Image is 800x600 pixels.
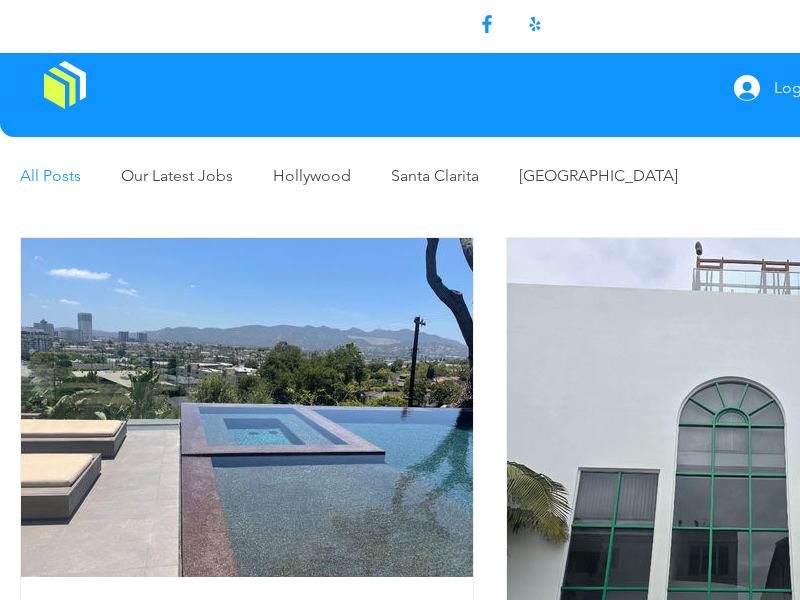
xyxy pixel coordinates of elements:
img: Window Cleaning Near Me in Glendale, CA – One-Story Luxury Home [20,237,474,578]
img: Window Cleaning Budds, Affordable window cleaning services near me in Los Angeles [44,61,86,109]
a: [GEOGRAPHIC_DATA] [519,165,678,187]
img: Yelp! [523,12,547,36]
img: Facebook [475,12,499,36]
a: All Posts [20,165,81,187]
a: Santa Clarita [391,165,479,187]
ul: Social Bar [475,12,547,36]
a: Our Latest Jobs [121,165,233,187]
a: Hollywood [273,165,351,187]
